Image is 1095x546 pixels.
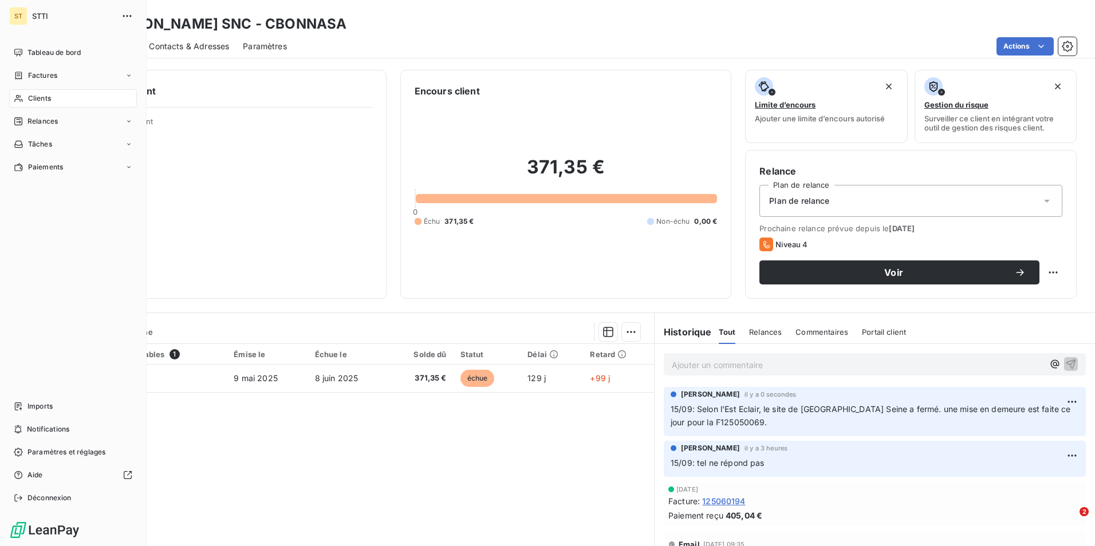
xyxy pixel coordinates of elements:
span: 9 mai 2025 [234,373,278,383]
span: Plan de relance [769,195,829,207]
span: Imports [27,401,53,412]
span: Relances [27,116,58,126]
button: Voir [759,260,1039,284]
span: Niveau 4 [775,240,808,249]
span: Portail client [862,327,906,337]
span: Relances [749,327,782,337]
span: Propriétés Client [92,117,372,133]
div: Échue le [315,350,381,359]
span: Tâches [28,139,52,149]
span: +99 j [590,373,610,383]
div: Émise le [234,350,301,359]
span: Paiement reçu [668,509,723,521]
span: Tableau de bord [27,48,81,58]
span: Paiements [28,162,63,172]
span: 2 [1080,507,1089,516]
h6: Informations client [69,84,372,98]
span: 129 j [527,373,546,383]
button: Limite d’encoursAjouter une limite d’encours autorisé [745,70,907,143]
span: Gestion du risque [924,100,988,109]
span: [DATE] [889,224,915,233]
span: 1 [170,349,180,359]
h2: 371,35 € [415,156,718,190]
div: Pièces comptables [93,349,220,359]
span: Paramètres [243,41,287,52]
a: Aide [9,466,137,484]
span: 125060194 [702,495,745,507]
span: Clients [28,93,51,104]
span: il y a 3 heures [745,445,787,452]
span: Déconnexion [27,493,72,503]
span: 8 juin 2025 [315,373,359,383]
iframe: Intercom live chat [1056,507,1084,535]
span: Paramètres et réglages [27,447,105,457]
h3: [PERSON_NAME] SNC - CBONNASA [101,14,346,34]
span: 15/09: tel ne répond pas [671,458,765,468]
div: Solde dû [395,350,447,359]
h6: Relance [759,164,1062,178]
span: [PERSON_NAME] [681,443,740,453]
span: [DATE] [676,486,698,493]
span: 0 [413,207,417,216]
span: Tout [719,327,736,337]
span: Échu [424,216,440,227]
h6: Historique [655,325,712,339]
div: Statut [460,350,514,359]
span: échue [460,370,495,387]
span: STTI [32,11,115,21]
button: Gestion du risqueSurveiller ce client en intégrant votre outil de gestion des risques client. [915,70,1077,143]
h6: Encours client [415,84,480,98]
span: 405,04 € [726,509,762,521]
span: Commentaires [795,327,848,337]
span: Voir [773,268,1014,277]
span: Non-échu [656,216,690,227]
span: Prochaine relance prévue depuis le [759,224,1062,233]
div: ST [9,7,27,25]
div: Délai [527,350,576,359]
img: Logo LeanPay [9,521,80,539]
div: Retard [590,350,647,359]
span: Aide [27,470,43,480]
span: il y a 0 secondes [745,391,797,398]
span: Ajouter une limite d’encours autorisé [755,114,885,123]
span: Facture : [668,495,700,507]
span: Limite d’encours [755,100,816,109]
span: Notifications [27,424,69,434]
span: Surveiller ce client en intégrant votre outil de gestion des risques client. [924,114,1067,132]
button: Actions [996,37,1054,56]
span: 371,35 € [395,373,447,384]
span: 0,00 € [694,216,717,227]
span: 15/09: Selon l'Est Eclair, le site de [GEOGRAPHIC_DATA] Seine a fermé. une mise en demeure est fa... [671,404,1073,427]
span: Contacts & Adresses [149,41,229,52]
span: [PERSON_NAME] [681,389,740,399]
span: Factures [28,70,57,81]
span: 371,35 € [444,216,474,227]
